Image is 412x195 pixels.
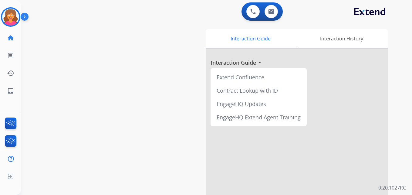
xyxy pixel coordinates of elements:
div: Interaction History [295,29,388,48]
mat-icon: list_alt [7,52,14,59]
div: Contract Lookup with ID [213,84,304,97]
div: Extend Confluence [213,70,304,84]
p: 0.20.1027RC [378,184,406,191]
div: Interaction Guide [206,29,295,48]
img: avatar [2,9,19,26]
mat-icon: history [7,70,14,77]
mat-icon: inbox [7,87,14,94]
div: EngageHQ Updates [213,97,304,111]
div: EngageHQ Extend Agent Training [213,111,304,124]
mat-icon: home [7,34,14,42]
